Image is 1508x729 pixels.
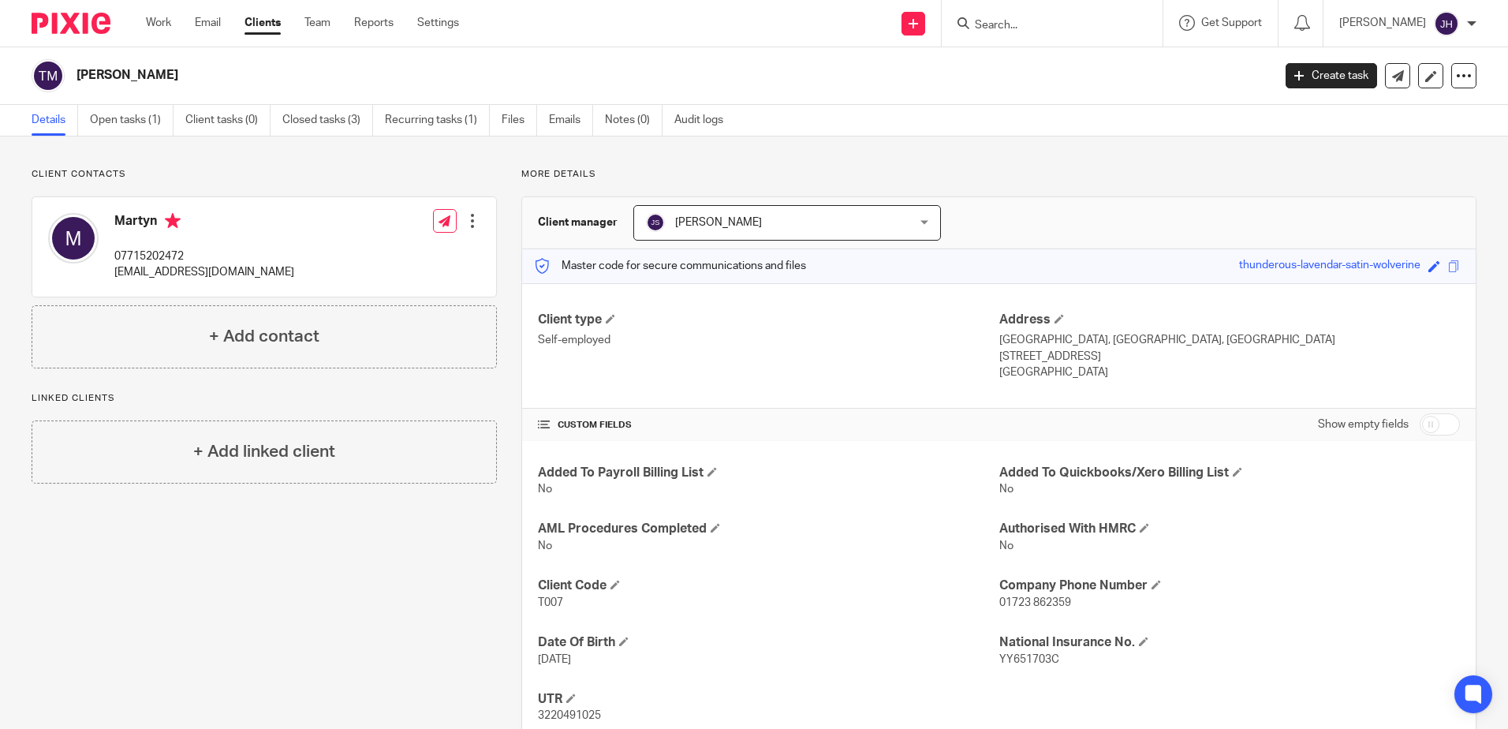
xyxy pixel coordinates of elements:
[999,521,1460,537] h4: Authorised With HMRC
[114,264,294,280] p: [EMAIL_ADDRESS][DOMAIN_NAME]
[999,312,1460,328] h4: Address
[244,15,281,31] a: Clients
[538,484,552,495] span: No
[538,634,998,651] h4: Date Of Birth
[1286,63,1377,88] a: Create task
[32,168,497,181] p: Client contacts
[32,13,110,34] img: Pixie
[538,540,552,551] span: No
[646,213,665,232] img: svg%3E
[385,105,490,136] a: Recurring tasks (1)
[1318,417,1409,432] label: Show empty fields
[538,597,563,608] span: T007
[32,392,497,405] p: Linked clients
[1434,11,1459,36] img: svg%3E
[999,634,1460,651] h4: National Insurance No.
[77,67,1025,84] h2: [PERSON_NAME]
[354,15,394,31] a: Reports
[999,484,1013,495] span: No
[90,105,174,136] a: Open tasks (1)
[538,332,998,348] p: Self-employed
[538,691,998,708] h4: UTR
[538,215,618,230] h3: Client manager
[999,540,1013,551] span: No
[999,332,1460,348] p: [GEOGRAPHIC_DATA], [GEOGRAPHIC_DATA], [GEOGRAPHIC_DATA]
[538,578,998,594] h4: Client Code
[538,465,998,481] h4: Added To Payroll Billing List
[193,439,335,464] h4: + Add linked client
[1239,257,1420,275] div: thunderous-lavendar-satin-wolverine
[605,105,663,136] a: Notes (0)
[534,258,806,274] p: Master code for secure communications and files
[1339,15,1426,31] p: [PERSON_NAME]
[973,19,1115,33] input: Search
[48,213,99,264] img: svg%3E
[538,312,998,328] h4: Client type
[32,105,78,136] a: Details
[999,597,1071,608] span: 01723 862359
[538,710,601,721] span: 3220491025
[195,15,221,31] a: Email
[549,105,593,136] a: Emails
[165,213,181,229] i: Primary
[999,364,1460,380] p: [GEOGRAPHIC_DATA]
[114,249,294,264] p: 07715202472
[538,521,998,537] h4: AML Procedures Completed
[674,105,735,136] a: Audit logs
[32,59,65,92] img: svg%3E
[1201,17,1262,28] span: Get Support
[675,217,762,228] span: [PERSON_NAME]
[999,654,1059,665] span: YY651703C
[114,213,294,233] h4: Martyn
[304,15,330,31] a: Team
[417,15,459,31] a: Settings
[185,105,271,136] a: Client tasks (0)
[999,578,1460,594] h4: Company Phone Number
[209,324,319,349] h4: + Add contact
[146,15,171,31] a: Work
[999,349,1460,364] p: [STREET_ADDRESS]
[521,168,1476,181] p: More details
[538,654,571,665] span: [DATE]
[999,465,1460,481] h4: Added To Quickbooks/Xero Billing List
[502,105,537,136] a: Files
[538,419,998,432] h4: CUSTOM FIELDS
[282,105,373,136] a: Closed tasks (3)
